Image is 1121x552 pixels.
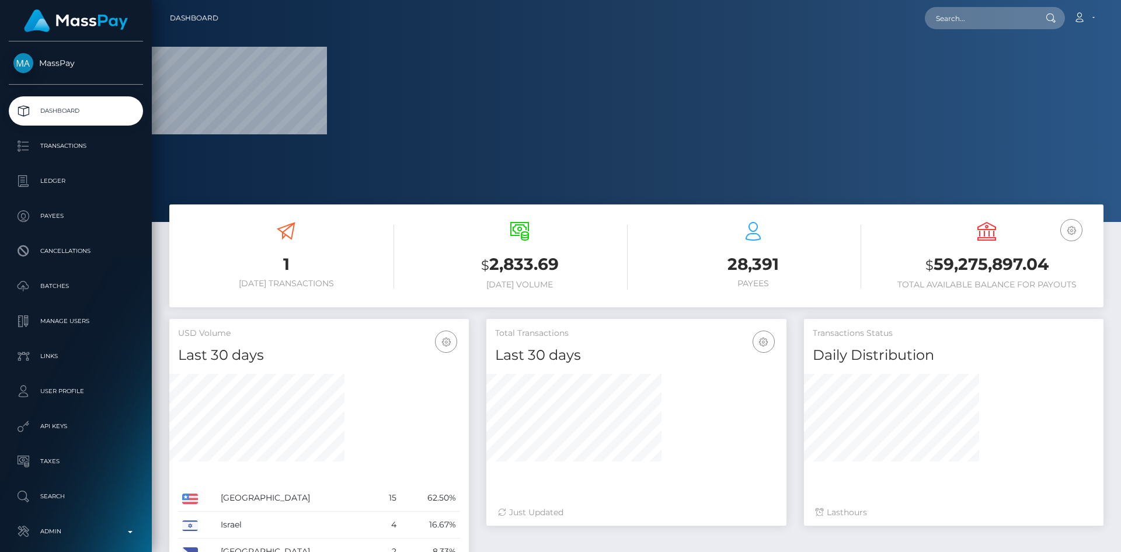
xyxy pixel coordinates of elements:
img: US.png [182,494,198,504]
a: Transactions [9,131,143,161]
h6: Total Available Balance for Payouts [879,280,1095,290]
a: Ledger [9,166,143,196]
a: Manage Users [9,307,143,336]
a: Payees [9,202,143,231]
p: Ledger [13,172,138,190]
a: Admin [9,517,143,546]
img: MassPay Logo [24,9,128,32]
p: Transactions [13,137,138,155]
td: Israel [217,512,375,539]
h3: 28,391 [645,253,861,276]
h6: Payees [645,279,861,289]
td: [GEOGRAPHIC_DATA] [217,485,375,512]
h5: USD Volume [178,328,460,339]
td: 15 [375,485,401,512]
h5: Transactions Status [813,328,1095,339]
img: MassPay [13,53,33,73]
p: Dashboard [13,102,138,120]
p: Payees [13,207,138,225]
h5: Total Transactions [495,328,777,339]
div: Just Updated [498,506,774,519]
h6: [DATE] Transactions [178,279,394,289]
h4: Last 30 days [495,345,777,366]
p: Batches [13,277,138,295]
a: Dashboard [9,96,143,126]
td: 16.67% [401,512,460,539]
small: $ [481,257,489,273]
p: API Keys [13,418,138,435]
a: Search [9,482,143,511]
td: 4 [375,512,401,539]
h3: 59,275,897.04 [879,253,1095,277]
p: Manage Users [13,313,138,330]
h3: 1 [178,253,394,276]
span: MassPay [9,58,143,68]
a: API Keys [9,412,143,441]
p: Cancellations [13,242,138,260]
a: Cancellations [9,237,143,266]
p: Search [13,488,138,505]
div: Last hours [816,506,1092,519]
p: Admin [13,523,138,540]
h4: Last 30 days [178,345,460,366]
td: 62.50% [401,485,460,512]
a: Links [9,342,143,371]
input: Search... [925,7,1035,29]
a: Taxes [9,447,143,476]
a: Dashboard [170,6,218,30]
h6: [DATE] Volume [412,280,628,290]
img: IL.png [182,520,198,531]
a: Batches [9,272,143,301]
p: Links [13,348,138,365]
h4: Daily Distribution [813,345,1095,366]
a: User Profile [9,377,143,406]
small: $ [925,257,934,273]
p: User Profile [13,383,138,400]
h3: 2,833.69 [412,253,628,277]
p: Taxes [13,453,138,470]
